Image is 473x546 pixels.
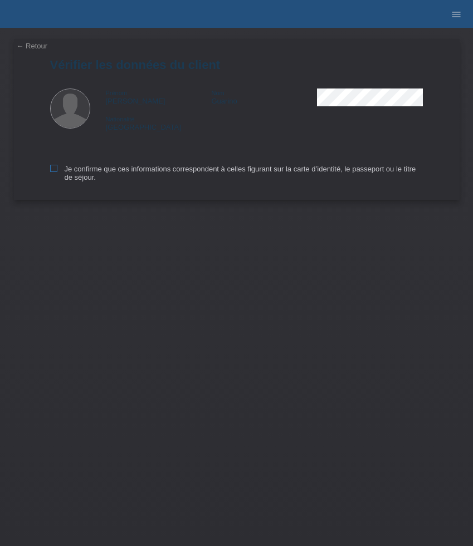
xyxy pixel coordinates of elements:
[106,88,212,105] div: [PERSON_NAME]
[50,165,423,181] label: Je confirme que ces informations correspondent à celles figurant sur la carte d’identité, le pass...
[445,11,467,17] a: menu
[106,90,128,96] span: Prénom
[17,42,48,50] a: ← Retour
[106,115,212,131] div: [GEOGRAPHIC_DATA]
[451,9,462,20] i: menu
[106,116,135,122] span: Nationalité
[211,90,224,96] span: Nom
[211,88,317,105] div: Guarino
[50,58,423,72] h1: Vérifier les données du client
